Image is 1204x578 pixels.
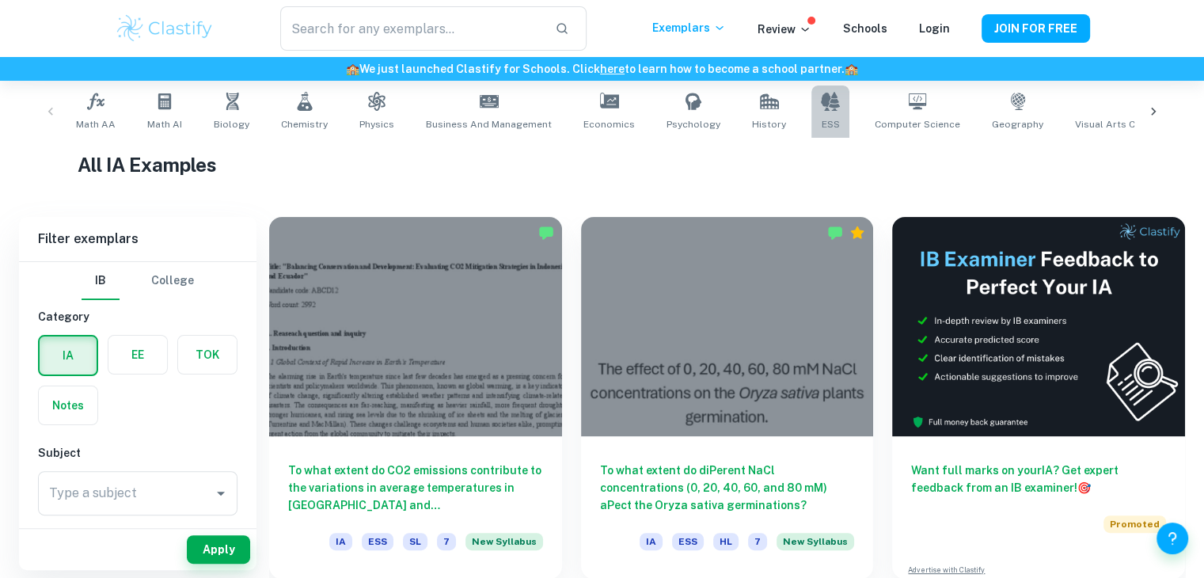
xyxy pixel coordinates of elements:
[281,117,328,131] span: Chemistry
[108,336,167,374] button: EE
[652,19,726,36] p: Exemplars
[752,117,786,131] span: History
[187,535,250,564] button: Apply
[3,60,1201,78] h6: We just launched Clastify for Schools. Click to learn how to become a school partner.
[403,533,427,550] span: SL
[538,225,554,241] img: Marked
[437,533,456,550] span: 7
[843,22,887,35] a: Schools
[210,482,232,504] button: Open
[827,225,843,241] img: Marked
[426,117,552,131] span: Business and Management
[822,117,840,131] span: ESS
[82,262,194,300] div: Filter type choice
[919,22,950,35] a: Login
[465,533,543,560] div: Starting from the May 2026 session, the ESS IA requirements have changed. We created this exempla...
[992,117,1043,131] span: Geography
[748,533,767,550] span: 7
[600,63,625,75] a: here
[178,336,237,374] button: TOK
[40,337,97,375] button: IA
[777,533,854,550] span: New Syllabus
[713,533,739,550] span: HL
[38,444,237,462] h6: Subject
[849,225,865,241] div: Premium
[1157,523,1188,554] button: Help and Feedback
[640,533,663,550] span: IA
[329,533,352,550] span: IA
[78,150,1127,179] h1: All IA Examples
[280,6,541,51] input: Search for any exemplars...
[911,462,1166,496] h6: Want full marks on your IA ? Get expert feedback from an IB examiner!
[672,533,704,550] span: ESS
[214,117,249,131] span: Biology
[151,262,194,300] button: College
[147,117,182,131] span: Math AI
[908,565,985,576] a: Advertise with Clastify
[115,13,215,44] img: Clastify logo
[667,117,720,131] span: Psychology
[38,308,237,325] h6: Category
[1103,515,1166,533] span: Promoted
[76,117,116,131] span: Math AA
[982,14,1090,43] button: JOIN FOR FREE
[758,21,811,38] p: Review
[359,117,394,131] span: Physics
[892,217,1185,436] img: Thumbnail
[583,117,635,131] span: Economics
[362,533,393,550] span: ESS
[19,217,256,261] h6: Filter exemplars
[465,533,543,550] span: New Syllabus
[346,63,359,75] span: 🏫
[777,533,854,560] div: Starting from the May 2026 session, the ESS IA requirements have changed. We created this exempla...
[875,117,960,131] span: Computer Science
[1077,481,1091,494] span: 🎯
[82,262,120,300] button: IB
[845,63,858,75] span: 🏫
[288,462,543,514] h6: To what extent do CO2 emissions contribute to the variations in average temperatures in [GEOGRAPH...
[600,462,855,514] h6: To what extent do diPerent NaCl concentrations (0, 20, 40, 60, and 80 mM) aPect the Oryza sativa ...
[39,386,97,424] button: Notes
